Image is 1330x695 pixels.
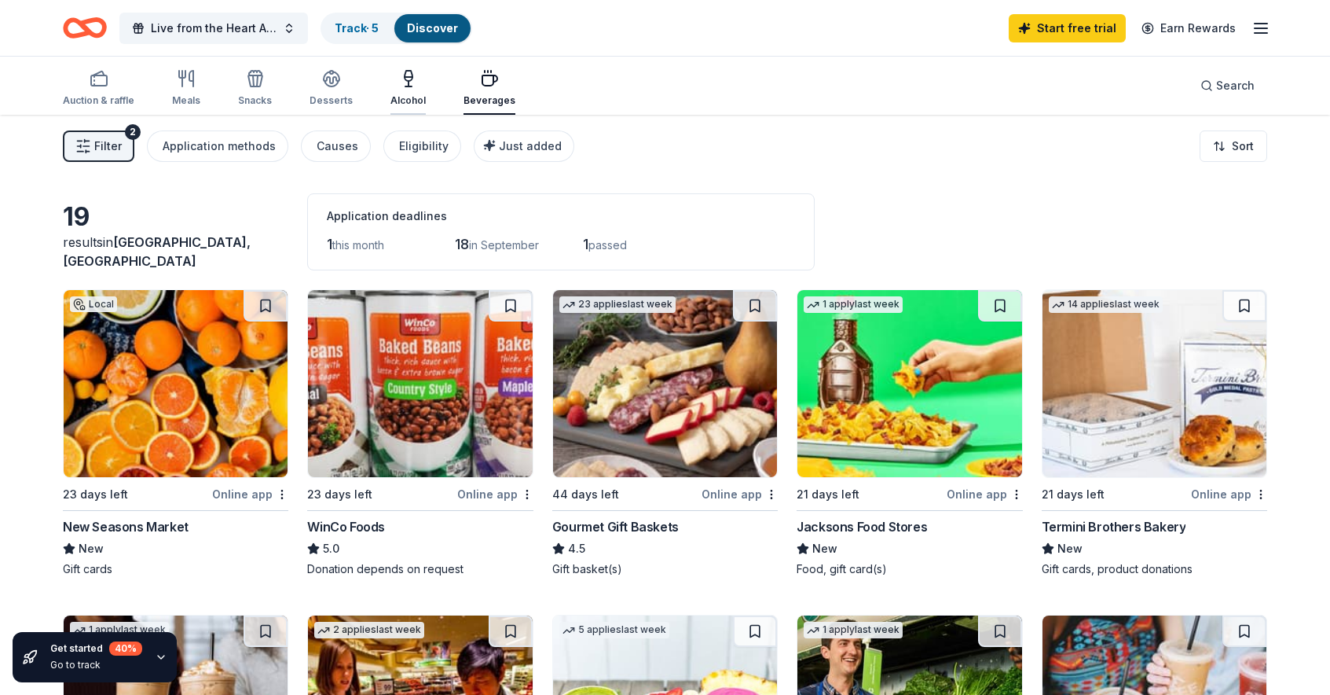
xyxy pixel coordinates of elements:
[1042,561,1267,577] div: Gift cards, product donations
[552,485,619,504] div: 44 days left
[172,63,200,115] button: Meals
[63,234,251,269] span: in
[1057,539,1083,558] span: New
[1042,485,1105,504] div: 21 days left
[568,539,585,558] span: 4.5
[310,94,353,107] div: Desserts
[469,238,539,252] span: in September
[151,19,277,38] span: Live from the Heart Annual Gala
[310,63,353,115] button: Desserts
[474,131,574,162] button: Just added
[383,131,461,162] button: Eligibility
[238,94,272,107] div: Snacks
[332,238,384,252] span: this month
[499,139,562,153] span: Just added
[50,659,142,671] div: Go to track
[323,539,339,558] span: 5.0
[1216,76,1255,95] span: Search
[63,517,189,536] div: New Seasons Market
[552,561,778,577] div: Gift basket(s)
[63,94,134,107] div: Auction & raffle
[307,289,533,577] a: Image for WinCo Foods23 days leftOnline appWinCo Foods5.0Donation depends on request
[947,484,1023,504] div: Online app
[125,124,141,140] div: 2
[457,484,533,504] div: Online app
[147,131,288,162] button: Application methods
[1009,14,1126,42] a: Start free trial
[63,9,107,46] a: Home
[238,63,272,115] button: Snacks
[407,21,458,35] a: Discover
[552,289,778,577] a: Image for Gourmet Gift Baskets23 applieslast week44 days leftOnline appGourmet Gift Baskets4.5Gif...
[804,622,903,638] div: 1 apply last week
[797,561,1022,577] div: Food, gift card(s)
[797,290,1021,477] img: Image for Jacksons Food Stores
[63,561,288,577] div: Gift cards
[63,63,134,115] button: Auction & raffle
[1042,517,1186,536] div: Termini Brothers Bakery
[1042,289,1267,577] a: Image for Termini Brothers Bakery14 applieslast week21 days leftOnline appTermini Brothers Bakery...
[63,233,288,270] div: results
[70,296,117,312] div: Local
[63,234,251,269] span: [GEOGRAPHIC_DATA], [GEOGRAPHIC_DATA]
[317,137,358,156] div: Causes
[119,13,308,44] button: Live from the Heart Annual Gala
[804,296,903,313] div: 1 apply last week
[1049,296,1163,313] div: 14 applies last week
[797,289,1022,577] a: Image for Jacksons Food Stores1 applylast week21 days leftOnline appJacksons Food StoresNewFood, ...
[79,539,104,558] span: New
[307,561,533,577] div: Donation depends on request
[1132,14,1245,42] a: Earn Rewards
[553,290,777,477] img: Image for Gourmet Gift Baskets
[335,21,379,35] a: Track· 5
[559,622,669,638] div: 5 applies last week
[63,131,134,162] button: Filter2
[559,296,676,313] div: 23 applies last week
[109,642,142,656] div: 40 %
[463,63,515,115] button: Beverages
[797,517,927,536] div: Jacksons Food Stores
[50,642,142,656] div: Get started
[1188,70,1267,101] button: Search
[390,63,426,115] button: Alcohol
[588,238,627,252] span: passed
[702,484,778,504] div: Online app
[812,539,837,558] span: New
[307,485,372,504] div: 23 days left
[94,137,122,156] span: Filter
[1042,290,1266,477] img: Image for Termini Brothers Bakery
[321,13,472,44] button: Track· 5Discover
[1232,137,1254,156] span: Sort
[463,94,515,107] div: Beverages
[314,622,424,638] div: 2 applies last week
[1200,131,1267,162] button: Sort
[390,94,426,107] div: Alcohol
[212,484,288,504] div: Online app
[797,485,859,504] div: 21 days left
[63,485,128,504] div: 23 days left
[172,94,200,107] div: Meals
[64,290,288,477] img: Image for New Seasons Market
[455,236,469,252] span: 18
[63,201,288,233] div: 19
[327,236,332,252] span: 1
[327,207,795,226] div: Application deadlines
[307,517,385,536] div: WinCo Foods
[1191,484,1267,504] div: Online app
[301,131,371,162] button: Causes
[63,289,288,577] a: Image for New Seasons MarketLocal23 days leftOnline appNew Seasons MarketNewGift cards
[308,290,532,477] img: Image for WinCo Foods
[163,137,276,156] div: Application methods
[399,137,449,156] div: Eligibility
[583,236,588,252] span: 1
[552,517,679,536] div: Gourmet Gift Baskets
